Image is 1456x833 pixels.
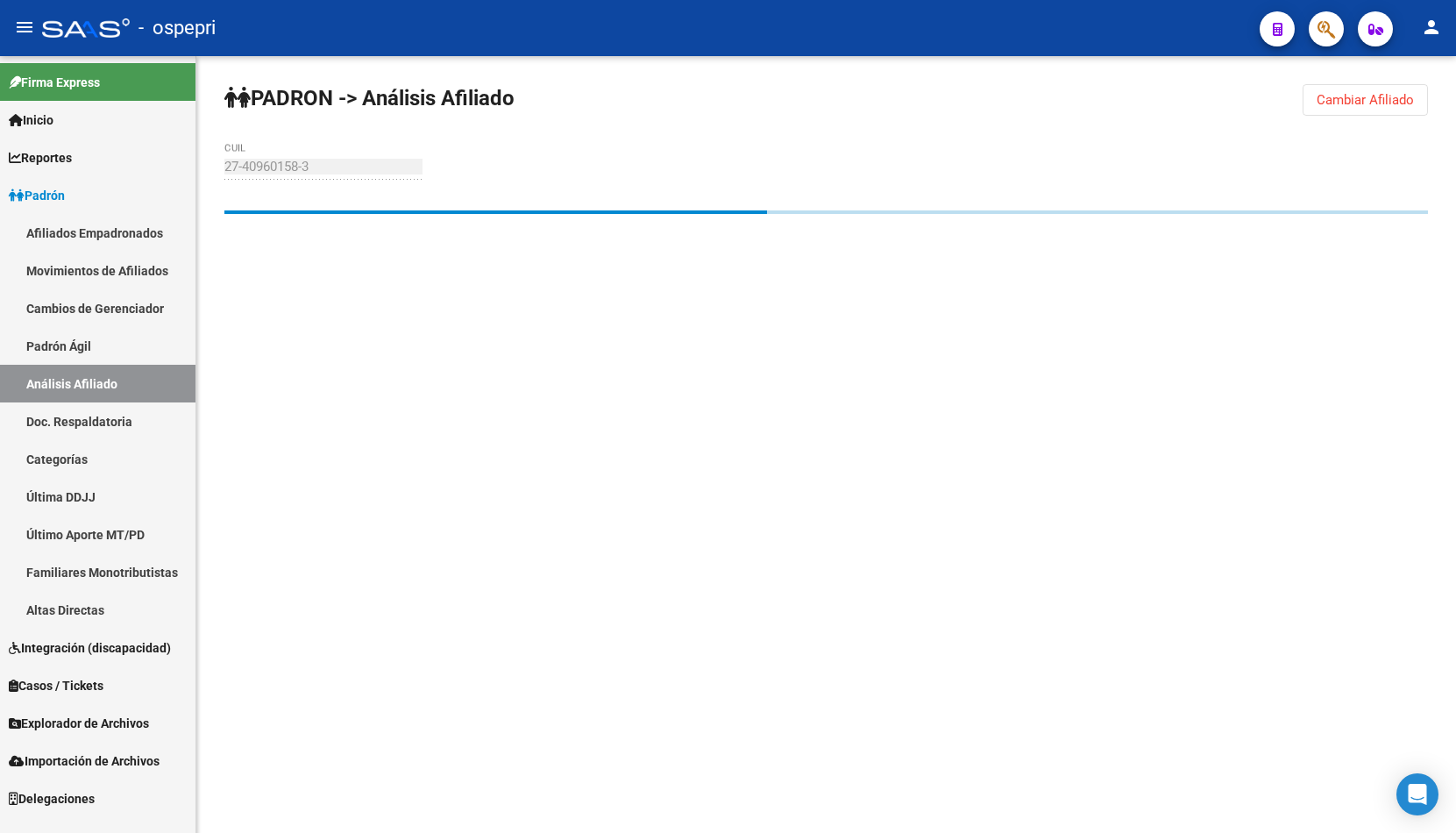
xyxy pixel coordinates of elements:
[14,17,35,38] mat-icon: menu
[1421,17,1442,38] mat-icon: person
[1303,84,1428,116] button: Cambiar Afiliado
[9,751,160,771] span: Importación de Archivos
[9,148,72,167] span: Reportes
[9,789,95,808] span: Delegaciones
[224,86,515,110] strong: PADRON -> Análisis Afiliado
[9,676,103,695] span: Casos / Tickets
[138,9,216,47] span: - ospepri
[1396,773,1438,815] div: Open Intercom Messenger
[9,110,53,130] span: Inicio
[1317,92,1414,108] span: Cambiar Afiliado
[9,73,100,92] span: Firma Express
[9,714,149,733] span: Explorador de Archivos
[9,186,65,205] span: Padrón
[9,638,171,658] span: Integración (discapacidad)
